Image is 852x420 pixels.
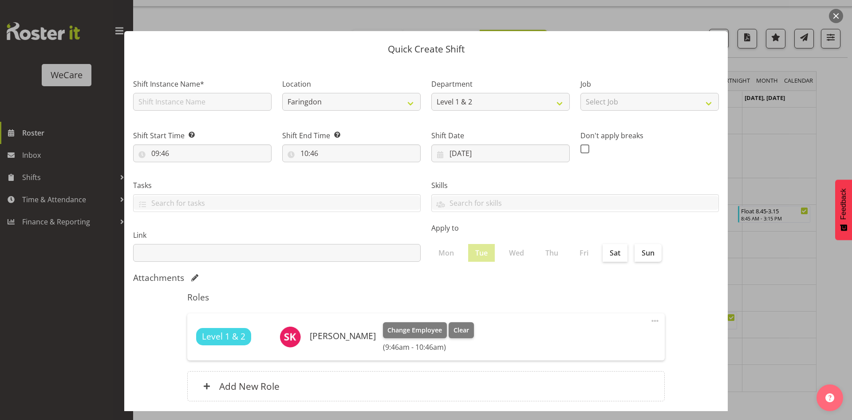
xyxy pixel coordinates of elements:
button: Feedback - Show survey [835,180,852,240]
input: Search for tasks [134,196,420,210]
input: Search for skills [432,196,718,210]
label: Mon [431,244,461,262]
label: Job [580,79,719,89]
label: Fri [572,244,596,262]
h5: Attachments [133,272,184,283]
h5: Roles [187,292,665,303]
span: Change Employee [387,325,442,335]
label: Sun [635,244,662,262]
input: Click to select... [282,144,421,162]
label: Shift End Time [282,130,421,141]
label: Skills [431,180,719,191]
label: Apply to [431,223,719,233]
img: saahit-kour11360.jpg [280,326,301,348]
input: Shift Instance Name [133,93,272,111]
label: Shift Start Time [133,130,272,141]
label: Department [431,79,570,89]
h6: Add New Role [219,380,280,392]
span: Feedback [840,188,848,220]
label: Sat [603,244,627,262]
input: Click to select... [133,144,272,162]
label: Shift Instance Name* [133,79,272,89]
label: Thu [538,244,565,262]
span: Level 1 & 2 [202,330,245,343]
span: Clear [454,325,469,335]
label: Link [133,230,421,240]
label: Wed [502,244,531,262]
label: Location [282,79,421,89]
img: help-xxl-2.png [825,393,834,402]
button: Clear [449,322,474,338]
button: Change Employee [383,322,447,338]
label: Tue [468,244,495,262]
label: Tasks [133,180,421,191]
input: Click to select... [431,144,570,162]
h6: [PERSON_NAME] [310,331,376,341]
h6: (9:46am - 10:46am) [383,343,474,352]
p: Quick Create Shift [133,44,719,54]
label: Shift Date [431,130,570,141]
label: Don't apply breaks [580,130,719,141]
